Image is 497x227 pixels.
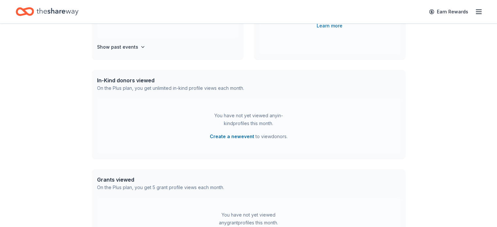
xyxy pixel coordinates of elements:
div: You have not yet viewed any in-kind profiles this month. [208,112,290,127]
div: In-Kind donors viewed [97,76,244,84]
div: Grants viewed [97,176,224,184]
a: Earn Rewards [425,6,472,18]
div: On the Plus plan, you get 5 grant profile views each month. [97,184,224,191]
a: Learn more [317,22,342,30]
button: Show past events [97,43,145,51]
div: You have not yet viewed any grant profiles this month. [208,211,290,227]
button: Create a newevent [210,133,254,140]
span: to view donors . [210,133,288,140]
div: On the Plus plan, you get unlimited in-kind profile views each month. [97,84,244,92]
h4: Show past events [97,43,138,51]
a: Home [16,4,78,19]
